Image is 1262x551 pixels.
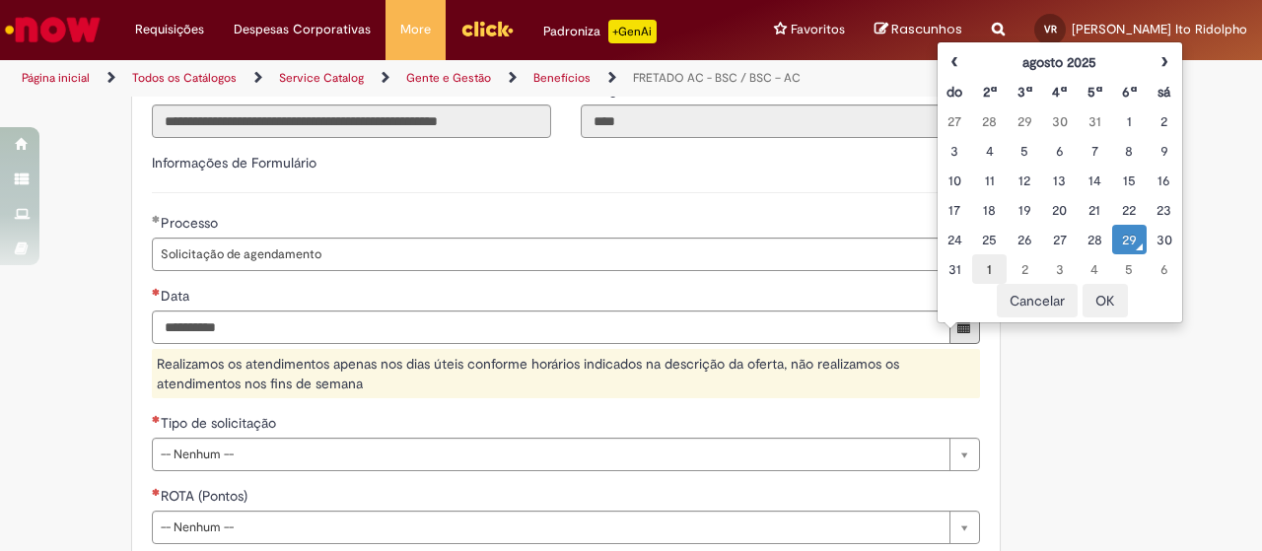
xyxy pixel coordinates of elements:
[460,14,514,43] img: click_logo_yellow_360x200.png
[135,20,204,39] span: Requisições
[949,310,980,344] button: Mostrar calendário para Data
[1147,47,1181,77] th: Próximo mês
[875,21,962,39] a: Rascunhos
[1152,171,1176,190] div: 16 August 2025 Saturday
[608,20,657,43] p: +GenAi
[943,200,967,220] div: 17 August 2025 Sunday
[943,141,967,161] div: 03 August 2025 Sunday
[972,77,1007,106] th: Segunda-feira
[1012,141,1036,161] div: 05 August 2025 Tuesday
[1012,111,1036,131] div: 29 July 2025 Tuesday
[1012,259,1036,279] div: 02 September 2025 Tuesday
[1152,259,1176,279] div: 06 September 2025 Saturday
[943,259,967,279] div: 31 August 2025 Sunday
[152,288,161,296] span: Necessários
[152,349,980,398] div: Realizamos os atendimentos apenas nos dias úteis conforme horários indicados na descrição da ofer...
[791,20,845,39] span: Favoritos
[977,111,1002,131] div: 28 July 2025 Monday
[1152,141,1176,161] div: 09 August 2025 Saturday
[937,41,1183,323] div: Escolher data
[1082,141,1106,161] div: 07 August 2025 Thursday
[1152,200,1176,220] div: 23 August 2025 Saturday
[1012,171,1036,190] div: 12 August 2025 Tuesday
[1082,230,1106,249] div: 28 August 2025 Thursday
[1117,111,1142,131] div: 01 August 2025 Friday
[161,439,940,470] span: -- Nenhum --
[1047,171,1072,190] div: 13 August 2025 Wednesday
[1047,259,1072,279] div: 03 September 2025 Wednesday
[977,200,1002,220] div: 18 August 2025 Monday
[581,104,980,138] input: Código da Unidade
[977,259,1002,279] div: 01 September 2025 Monday
[161,287,193,305] span: Data
[1047,200,1072,220] div: 20 August 2025 Wednesday
[152,104,551,138] input: Título
[1117,171,1142,190] div: 15 August 2025 Friday
[400,20,431,39] span: More
[1082,111,1106,131] div: 31 July 2025 Thursday
[977,171,1002,190] div: 11 August 2025 Monday
[891,20,962,38] span: Rascunhos
[943,171,967,190] div: 10 August 2025 Sunday
[1044,23,1057,35] span: VR
[1082,171,1106,190] div: 14 August 2025 Thursday
[406,70,491,86] a: Gente e Gestão
[1117,230,1142,249] div: O seletor de data foi aberto.29 August 2025 Friday
[1047,230,1072,249] div: 27 August 2025 Wednesday
[543,20,657,43] div: Padroniza
[1112,77,1147,106] th: Sexta-feira
[1152,111,1176,131] div: 02 August 2025 Saturday
[1047,111,1072,131] div: 30 July 2025 Wednesday
[152,154,316,172] label: Informações de Formulário
[977,230,1002,249] div: 25 August 2025 Monday
[972,47,1147,77] th: agosto 2025. Alternar mês
[1047,141,1072,161] div: 06 August 2025 Wednesday
[152,215,161,223] span: Obrigatório Preenchido
[533,70,591,86] a: Benefícios
[1012,200,1036,220] div: 19 August 2025 Tuesday
[152,415,161,423] span: Necessários
[1007,77,1041,106] th: Terça-feira
[1012,230,1036,249] div: 26 August 2025 Tuesday
[15,60,826,97] ul: Trilhas de página
[997,284,1078,317] button: Cancelar
[1147,77,1181,106] th: Sábado
[1152,230,1176,249] div: 30 August 2025 Saturday
[161,214,222,232] span: Processo
[2,10,104,49] img: ServiceNow
[161,512,940,543] span: -- Nenhum --
[1082,259,1106,279] div: 04 September 2025 Thursday
[943,111,967,131] div: 27 July 2025 Sunday
[132,70,237,86] a: Todos os Catálogos
[1072,21,1247,37] span: [PERSON_NAME] Ito Ridolpho
[633,70,801,86] a: FRETADO AC - BSC / BSC – AC
[977,141,1002,161] div: 04 August 2025 Monday
[152,310,950,344] input: Data
[1082,200,1106,220] div: 21 August 2025 Thursday
[938,47,972,77] th: Mês anterior
[1083,284,1128,317] button: OK
[161,414,280,432] span: Tipo de solicitação
[1117,141,1142,161] div: 08 August 2025 Friday
[943,230,967,249] div: 24 August 2025 Sunday
[161,239,940,270] span: Solicitação de agendamento
[152,488,161,496] span: Necessários
[1117,200,1142,220] div: 22 August 2025 Friday
[1117,259,1142,279] div: 05 September 2025 Friday
[161,487,251,505] span: ROTA (Pontos)
[938,77,972,106] th: Domingo
[22,70,90,86] a: Página inicial
[234,20,371,39] span: Despesas Corporativas
[1042,77,1077,106] th: Quarta-feira
[279,70,364,86] a: Service Catalog
[1077,77,1111,106] th: Quinta-feira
